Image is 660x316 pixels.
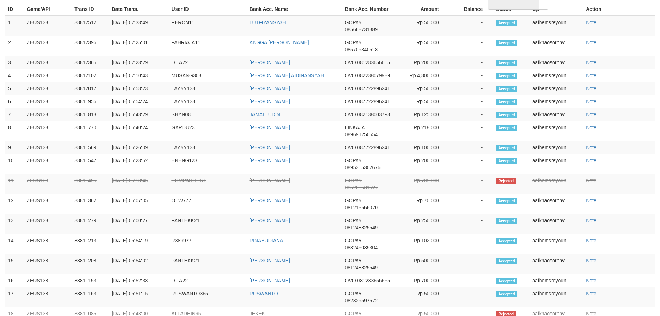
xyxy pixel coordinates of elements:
td: Rp 50,000 [398,16,450,36]
th: Action [583,3,655,16]
span: 081283656665 [357,278,390,283]
td: SHYN08 [169,108,247,121]
td: - [450,56,494,69]
td: DITA22 [169,56,247,69]
td: - [450,141,494,154]
td: ZEUS138 [24,254,72,274]
td: Rp 50,000 [398,36,450,56]
td: - [450,214,494,234]
a: Note [586,291,596,296]
td: [DATE] 06:23:52 [109,154,169,174]
a: [PERSON_NAME] [250,125,290,130]
span: GOPAY [345,258,362,263]
span: OVO [345,73,356,78]
td: - [450,234,494,254]
td: Rp 50,000 [398,82,450,95]
td: 88811362 [72,194,109,214]
a: Note [586,125,596,130]
td: aafkhaosorphy [529,108,583,121]
td: PANTEKK21 [169,254,247,274]
td: [DATE] 06:00:27 [109,214,169,234]
td: aafhemsreyoun [529,121,583,141]
td: 88811455 [72,174,109,194]
td: - [450,82,494,95]
a: Note [586,238,596,243]
td: DITA22 [169,274,247,287]
td: 9 [5,141,24,154]
span: OVO [345,86,356,91]
td: PANTEKK21 [169,214,247,234]
span: 087722896241 [357,99,390,104]
span: 081248825649 [345,225,378,230]
td: [DATE] 05:52:38 [109,274,169,287]
a: ANGGA [PERSON_NAME] [250,40,309,45]
td: 88812365 [72,56,109,69]
th: Game/API [24,3,72,16]
span: GOPAY [345,158,362,163]
td: 88811279 [72,214,109,234]
td: 88811547 [72,154,109,174]
span: Accepted [496,258,517,264]
td: - [450,16,494,36]
td: Rp 705,000 [398,174,450,194]
a: Note [586,99,596,104]
td: aafhemsreyoun [529,141,583,154]
td: 12 [5,194,24,214]
td: [DATE] 06:54:24 [109,95,169,108]
td: aafhemsreyoun [529,82,583,95]
td: PERON11 [169,16,247,36]
span: LINKAJA [345,125,365,130]
td: 16 [5,274,24,287]
a: [PERSON_NAME] [250,158,290,163]
td: [DATE] 06:58:23 [109,82,169,95]
td: ZEUS138 [24,36,72,56]
td: [DATE] 05:54:02 [109,254,169,274]
span: OVO [345,145,356,150]
span: GOPAY [345,178,362,183]
td: ZEUS138 [24,16,72,36]
span: OVO [345,278,356,283]
td: 15 [5,254,24,274]
span: 085709340518 [345,47,378,52]
a: Note [586,258,596,263]
td: aafhemsreyoun [529,69,583,82]
a: LUTFIYANSYAH [250,20,286,25]
td: aafkhaosorphy [529,214,583,234]
span: 087722896241 [357,86,390,91]
td: FAHRIAJA11 [169,36,247,56]
span: 081215666070 [345,205,378,210]
td: 88811569 [72,141,109,154]
span: 0895355302676 [345,165,381,170]
a: [PERSON_NAME] AIDINANSYAH [250,73,324,78]
td: Rp 200,000 [398,56,450,69]
td: Rp 700,000 [398,274,450,287]
td: Rp 200,000 [398,154,450,174]
td: R889977 [169,234,247,254]
span: Accepted [496,60,517,66]
a: [PERSON_NAME] [250,86,290,91]
td: - [450,154,494,174]
a: Note [586,278,596,283]
td: ZEUS138 [24,174,72,194]
a: Note [586,198,596,203]
td: Rp 500,000 [398,254,450,274]
td: [DATE] 06:26:09 [109,141,169,154]
td: ZEUS138 [24,82,72,95]
span: 085265631627 [345,185,378,190]
td: 3 [5,56,24,69]
td: aafkhaosorphy [529,56,583,69]
a: RUSWANTO [250,291,278,296]
a: [PERSON_NAME] [250,278,290,283]
th: User ID [169,3,247,16]
a: JAMALLUDIN [250,112,280,117]
td: 13 [5,214,24,234]
td: [DATE] 06:18:45 [109,174,169,194]
td: aafkhaosorphy [529,254,583,274]
td: 88812017 [72,82,109,95]
span: GOPAY [345,238,362,243]
span: Rejected [496,178,516,184]
td: ZEUS138 [24,56,72,69]
td: ZEUS138 [24,95,72,108]
td: 7 [5,108,24,121]
a: [PERSON_NAME] [250,145,290,150]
